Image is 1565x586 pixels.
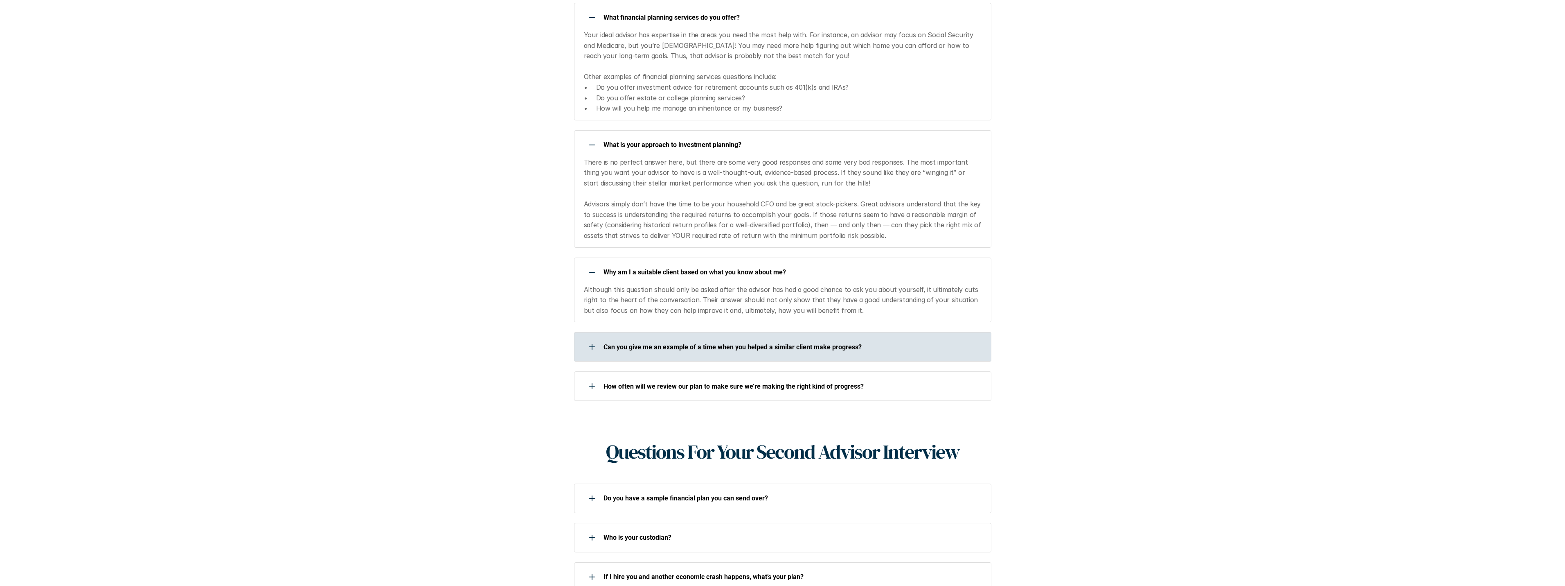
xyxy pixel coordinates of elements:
[596,103,981,114] p: How will you help me manage an inheritance or my business?
[584,285,981,316] p: Although this question should only be asked after the advisor has had a good chance to ask you ab...
[603,343,981,351] p: Can you give me an example of a time when you helped a similar client make progress?
[603,268,981,276] p: Why am I a suitable client based on what you know about me?
[603,14,981,21] p: What financial planning services do you offer?
[603,573,981,581] p: If I hire you and another economic crash happens, what’s your plan?
[603,141,981,149] p: What is your approach to investment planning?
[606,440,959,464] h1: Questions For Your Second Advisor Interview
[584,30,981,82] p: Your ideal advisor has expertise in the areas you need the most help with. For instance, an advis...
[584,157,981,241] p: There is no perfect answer here, but there are some very good responses and some very bad respons...
[596,82,981,93] p: Do you offer investment advice for retirement accounts such as 401(k)s and IRAs?
[603,534,981,541] p: Who is your custodian?
[596,93,981,104] p: Do you offer estate or college planning services?
[603,494,981,502] p: Do you have a sample financial plan you can send over?
[603,382,981,390] p: How often will we review our plan to make sure we’re making the right kind of progress?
